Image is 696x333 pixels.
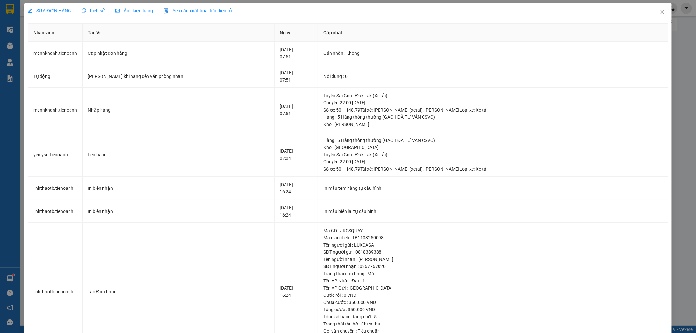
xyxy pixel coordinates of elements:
[323,234,663,241] div: Mã giao dịch : TB1108250098
[28,200,83,223] td: linhthaotb.tienoanh
[323,121,663,128] div: Kho : [PERSON_NAME]
[28,65,83,88] td: Tự động
[323,137,663,144] div: Hàng : 5 Hàng thông thường (GẠCH ĐÃ TƯ VẤN CSVC)
[323,249,663,256] div: SĐT người gửi : 0818389388
[280,204,313,219] div: [DATE] 16:24
[653,3,672,22] button: Close
[275,24,318,42] th: Ngày
[660,9,665,15] span: close
[163,8,232,13] span: Yêu cầu xuất hóa đơn điện tử
[83,24,275,42] th: Tác Vụ
[323,256,663,263] div: Tên người nhận : [PERSON_NAME]
[28,42,83,65] td: manhkhanh.tienoanh
[323,185,663,192] div: In mẫu tem hàng tự cấu hình
[28,132,83,177] td: yenlysg.tienoanh
[323,292,663,299] div: Cước rồi : 0 VND
[323,284,663,292] div: Tên VP Gửi : [GEOGRAPHIC_DATA]
[323,144,663,151] div: Kho : [GEOGRAPHIC_DATA]
[323,277,663,284] div: Tên VP Nhận: Đạt Lí
[280,181,313,195] div: [DATE] 16:24
[323,263,663,270] div: SĐT người nhận : 0367767020
[28,24,83,42] th: Nhân viên
[323,313,663,320] div: Tổng số hàng đang chờ : 5
[323,92,663,114] div: Tuyến : Sài Gòn - Đăk Lăk (Xe tải) Chuyến: 22:00 [DATE] Số xe: 50H-148.79 Tài xế: [PERSON_NAME] (...
[88,151,269,158] div: Lên hàng
[280,46,313,60] div: [DATE] 07:51
[280,147,313,162] div: [DATE] 07:04
[280,69,313,83] div: [DATE] 07:51
[115,8,153,13] span: Ảnh kiện hàng
[28,8,71,13] span: SỬA ĐƠN HÀNG
[323,299,663,306] div: Chưa cước : 350.000 VND
[323,114,663,121] div: Hàng : 5 Hàng thông thường (GẠCH ĐÃ TƯ VẤN CSVC)
[88,185,269,192] div: In biên nhận
[88,288,269,295] div: Tạo Đơn hàng
[323,151,663,173] div: Tuyến : Sài Gòn - Đăk Lăk (Xe tải) Chuyến: 22:00 [DATE] Số xe: 50H-148.79 Tài xế: [PERSON_NAME] (...
[82,8,86,13] span: clock-circle
[88,50,269,57] div: Cập nhật đơn hàng
[28,177,83,200] td: linhthaotb.tienoanh
[82,8,105,13] span: Lịch sử
[318,24,668,42] th: Cập nhật
[28,88,83,132] td: manhkhanh.tienoanh
[323,306,663,313] div: Tổng cước : 350.000 VND
[88,106,269,114] div: Nhập hàng
[323,208,663,215] div: In mẫu biên lai tự cấu hình
[280,284,313,299] div: [DATE] 16:24
[323,241,663,249] div: Tên người gửi : LUXCASA
[88,208,269,215] div: In biên nhận
[88,73,269,80] div: [PERSON_NAME] khi hàng đến văn phòng nhận
[323,73,663,80] div: Nội dung : 0
[323,227,663,234] div: Mã GD : JRCSQUAY
[323,270,663,277] div: Trạng thái đơn hàng : Mới
[28,8,32,13] span: edit
[323,50,663,57] div: Gán nhãn : Không
[115,8,120,13] span: picture
[323,320,663,327] div: Trạng thái thu hộ : Chưa thu
[163,8,169,14] img: icon
[280,103,313,117] div: [DATE] 07:51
